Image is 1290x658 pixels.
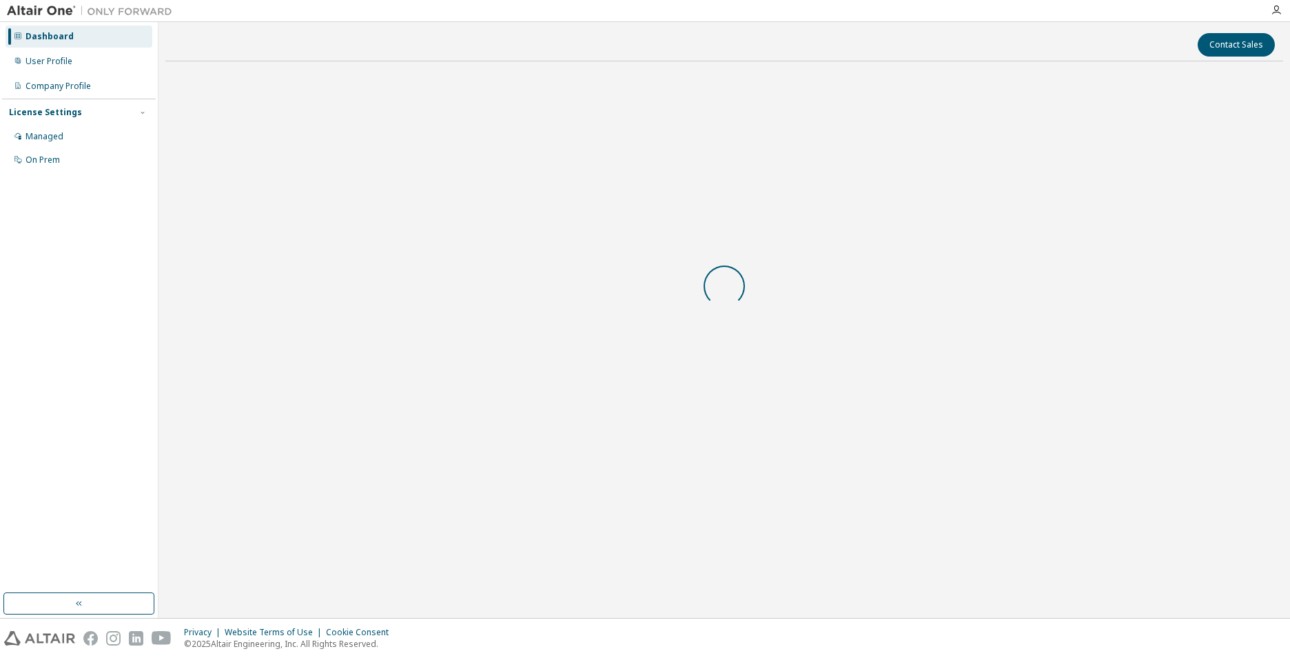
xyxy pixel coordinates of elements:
img: Altair One [7,4,179,18]
div: Website Terms of Use [225,627,326,638]
img: altair_logo.svg [4,631,75,646]
div: Privacy [184,627,225,638]
img: youtube.svg [152,631,172,646]
div: Managed [25,131,63,142]
img: linkedin.svg [129,631,143,646]
div: On Prem [25,154,60,166]
img: instagram.svg [106,631,121,646]
div: Dashboard [25,31,74,42]
div: Cookie Consent [326,627,397,638]
div: Company Profile [25,81,91,92]
p: © 2025 Altair Engineering, Inc. All Rights Reserved. [184,638,397,650]
img: facebook.svg [83,631,98,646]
div: User Profile [25,56,72,67]
div: License Settings [9,107,82,118]
button: Contact Sales [1198,33,1275,57]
